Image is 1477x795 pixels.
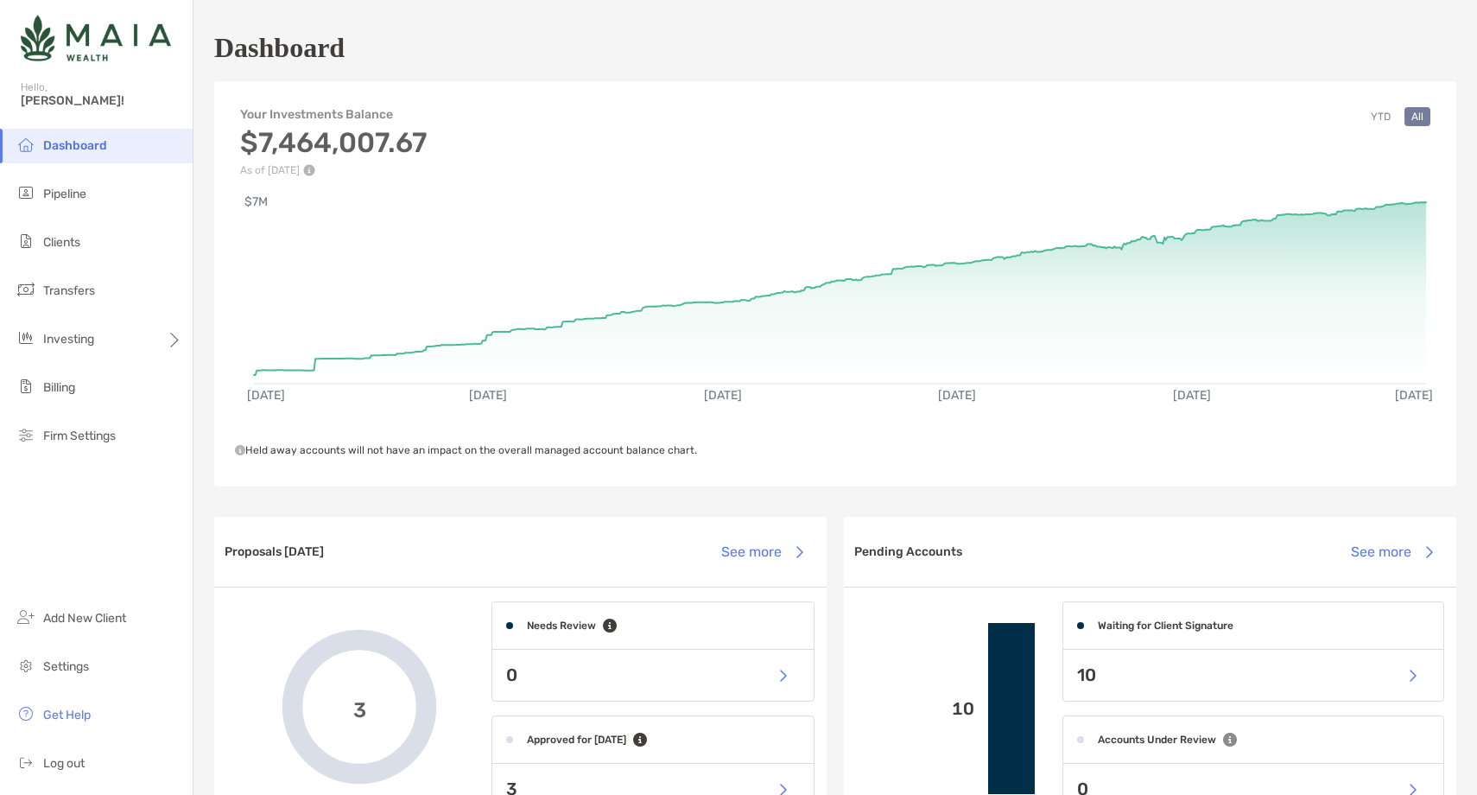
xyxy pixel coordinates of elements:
h3: $7,464,007.67 [240,126,427,159]
img: add_new_client icon [16,607,36,627]
h1: Dashboard [214,32,345,64]
img: transfers icon [16,279,36,300]
button: YTD [1364,107,1398,126]
p: 10 [1077,665,1096,686]
img: Performance Info [303,164,315,176]
span: Clients [43,235,80,250]
img: clients icon [16,231,36,251]
p: As of [DATE] [240,164,427,176]
text: [DATE] [704,388,742,403]
h4: Approved for [DATE] [527,734,626,746]
text: [DATE] [1173,388,1211,403]
text: $7M [244,194,268,209]
button: See more [707,533,816,571]
img: Zoe Logo [21,7,171,69]
span: Pipeline [43,187,86,201]
img: billing icon [16,376,36,397]
span: Investing [43,332,94,347]
img: dashboard icon [16,134,36,155]
text: [DATE] [938,388,976,403]
p: 0 [506,665,517,686]
span: Log out [43,756,85,771]
span: Held away accounts will not have an impact on the overall managed account balance chart. [235,444,697,456]
text: [DATE] [469,388,507,403]
h3: Pending Accounts [854,544,962,559]
span: Billing [43,380,75,395]
h4: Accounts Under Review [1098,734,1216,746]
span: Settings [43,659,89,674]
img: logout icon [16,752,36,773]
span: Firm Settings [43,429,116,443]
img: settings icon [16,655,36,676]
span: Transfers [43,283,95,298]
h4: Waiting for Client Signature [1098,620,1233,632]
img: pipeline icon [16,182,36,203]
span: [PERSON_NAME]! [21,93,182,108]
button: See more [1337,533,1446,571]
img: get-help icon [16,703,36,724]
p: 10 [858,698,974,720]
span: 3 [353,695,366,720]
span: Add New Client [43,611,126,626]
h3: Proposals [DATE] [225,544,324,559]
text: [DATE] [1395,388,1433,403]
h4: Needs Review [527,620,596,632]
span: Get Help [43,708,91,722]
button: All [1404,107,1430,126]
img: investing icon [16,328,36,348]
span: Dashboard [43,138,107,153]
h4: Your Investments Balance [240,107,427,122]
img: firm-settings icon [16,424,36,445]
text: [DATE] [247,388,285,403]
